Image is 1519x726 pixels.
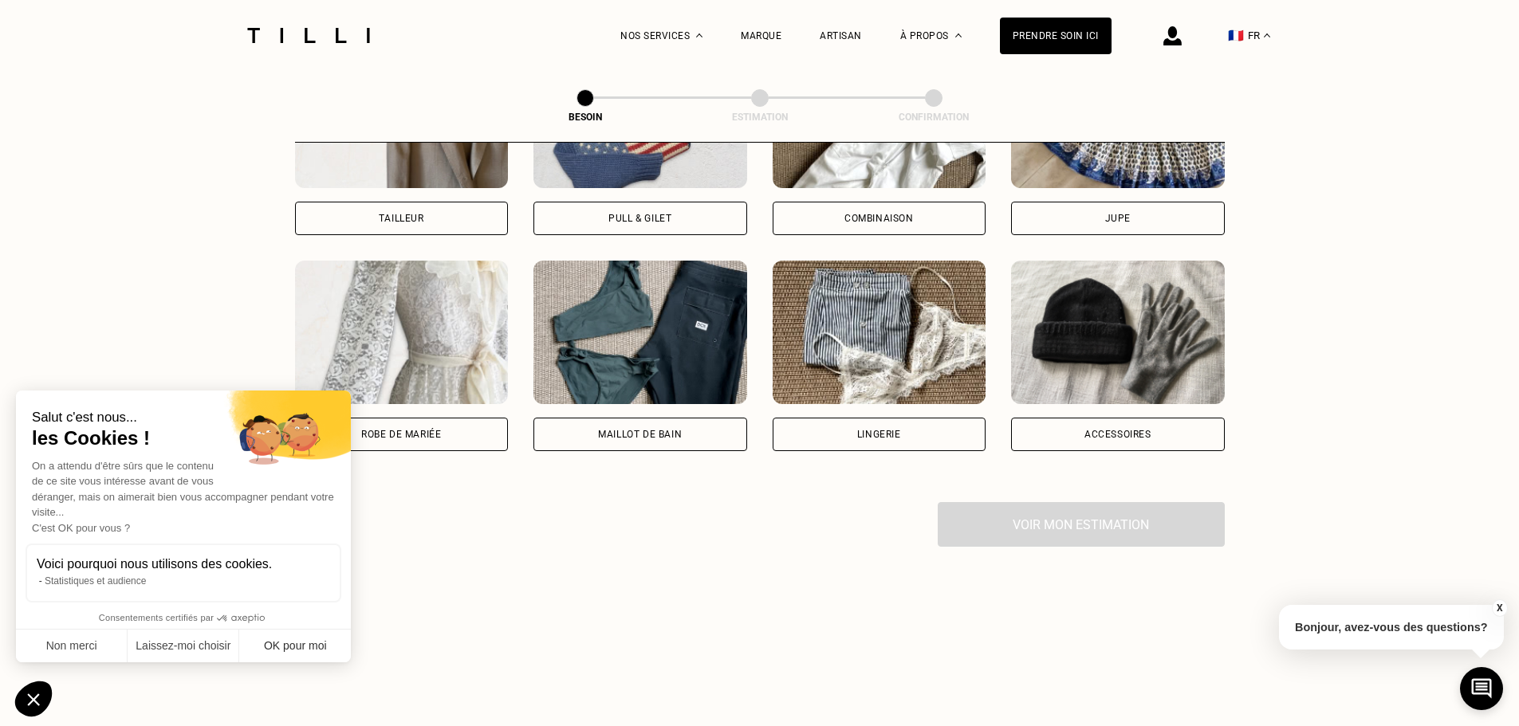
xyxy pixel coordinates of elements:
div: Confirmation [854,112,1013,123]
button: X [1491,599,1507,617]
img: icône connexion [1163,26,1182,45]
span: 🇫🇷 [1228,28,1244,43]
div: Estimation [680,112,840,123]
p: Bonjour, avez-vous des questions? [1279,605,1504,649]
img: menu déroulant [1264,33,1270,37]
div: Tailleur [379,214,424,223]
div: Combinaison [844,214,914,223]
div: Jupe [1105,214,1131,223]
img: Menu déroulant [696,33,702,37]
img: Tilli retouche votre Lingerie [773,261,986,404]
a: Marque [741,30,781,41]
img: Logo du service de couturière Tilli [242,28,376,43]
div: Lingerie [857,430,901,439]
div: Maillot de bain [598,430,682,439]
a: Artisan [820,30,862,41]
img: Menu déroulant à propos [955,33,962,37]
img: Tilli retouche votre Robe de mariée [295,261,509,404]
div: Besoin [506,112,665,123]
div: Robe de mariée [361,430,441,439]
a: Prendre soin ici [1000,18,1112,54]
div: Pull & gilet [608,214,671,223]
img: Tilli retouche votre Accessoires [1011,261,1225,404]
div: Accessoires [1084,430,1151,439]
img: Tilli retouche votre Maillot de bain [533,261,747,404]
